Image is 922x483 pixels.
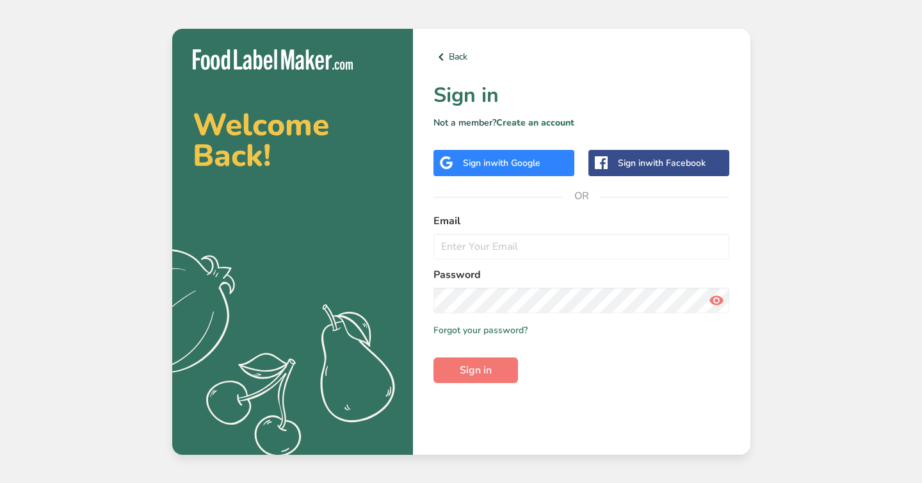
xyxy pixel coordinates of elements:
[433,49,730,65] a: Back
[433,357,518,383] button: Sign in
[193,110,392,171] h2: Welcome Back!
[433,323,528,337] a: Forgot your password?
[433,267,730,282] label: Password
[645,157,706,169] span: with Facebook
[433,234,730,259] input: Enter Your Email
[562,177,601,215] span: OR
[193,49,353,70] img: Food Label Maker
[496,117,574,129] a: Create an account
[433,80,730,111] h1: Sign in
[460,363,492,378] span: Sign in
[490,157,540,169] span: with Google
[618,156,706,170] div: Sign in
[433,116,730,129] p: Not a member?
[433,213,730,229] label: Email
[463,156,540,170] div: Sign in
